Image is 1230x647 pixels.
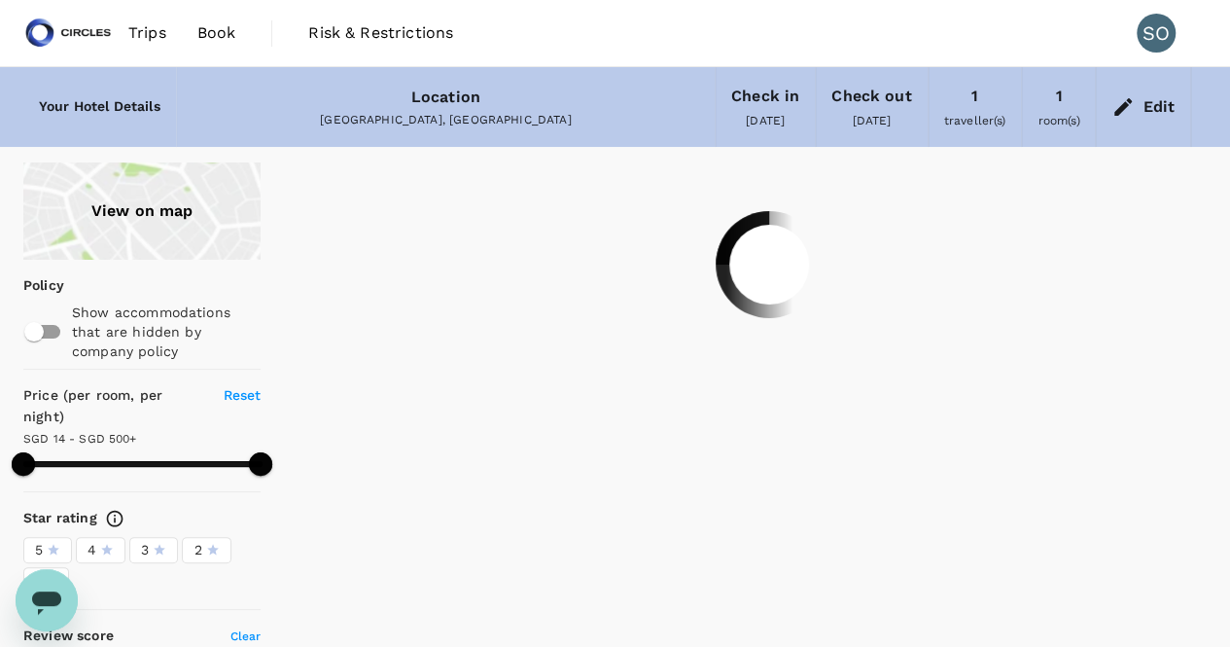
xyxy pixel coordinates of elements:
[197,21,236,45] span: Book
[1055,83,1062,110] div: 1
[105,509,124,528] svg: Star ratings are awarded to properties to represent the quality of services, facilities, and amen...
[88,540,96,560] span: 4
[1037,114,1079,127] span: room(s)
[230,629,262,643] span: Clear
[35,570,40,591] span: 1
[23,508,97,529] h6: Star rating
[224,387,262,403] span: Reset
[193,540,201,560] span: 2
[128,21,166,45] span: Trips
[831,83,911,110] div: Check out
[852,114,891,127] span: [DATE]
[971,83,978,110] div: 1
[411,84,480,111] div: Location
[731,83,799,110] div: Check in
[746,114,785,127] span: [DATE]
[1137,14,1176,53] div: SO
[308,21,453,45] span: Risk & Restrictions
[16,569,78,631] iframe: Button to launch messaging window
[35,540,43,560] span: 5
[23,432,137,446] span: SGD 14 - SGD 500+
[23,12,113,54] img: Circles
[141,540,149,560] span: 3
[193,111,699,130] div: [GEOGRAPHIC_DATA], [GEOGRAPHIC_DATA]
[23,385,201,428] h6: Price (per room, per night)
[1142,93,1175,121] div: Edit
[23,162,261,260] a: View on map
[23,275,36,295] p: Policy
[944,114,1006,127] span: traveller(s)
[72,303,260,361] p: Show accommodations that are hidden by company policy
[39,96,160,118] h6: Your Hotel Details
[23,626,114,647] h6: Review score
